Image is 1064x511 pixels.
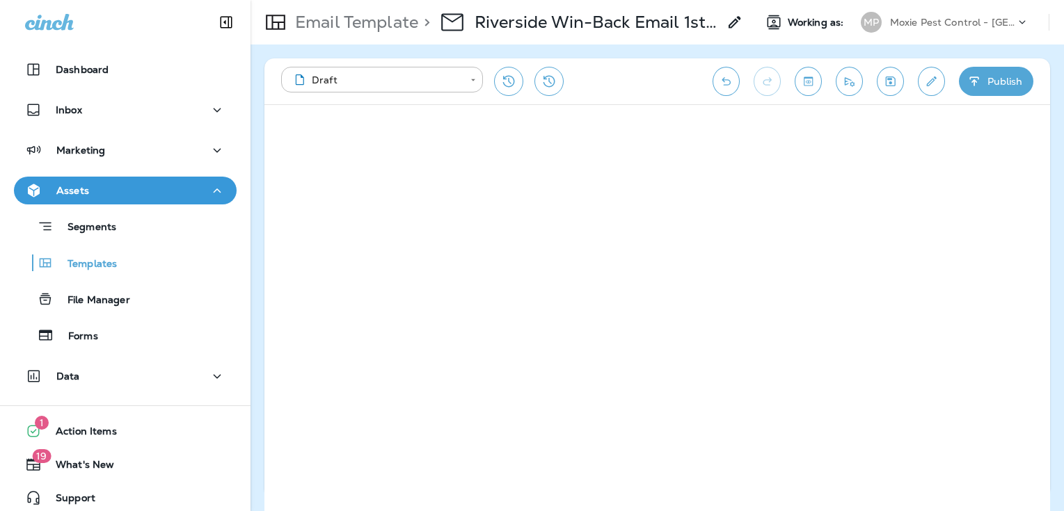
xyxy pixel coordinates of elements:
[418,12,430,33] p: >
[56,104,82,115] p: Inbox
[42,459,114,476] span: What's New
[56,145,105,156] p: Marketing
[713,67,740,96] button: Undo
[56,185,89,196] p: Assets
[918,67,945,96] button: Edit details
[14,248,237,277] button: Templates
[475,12,718,33] p: Riverside Win-Back Email 1st Send
[890,17,1015,28] p: Moxie Pest Control - [GEOGRAPHIC_DATA]
[14,362,237,390] button: Data
[14,284,237,314] button: File Manager
[54,258,117,271] p: Templates
[14,136,237,164] button: Marketing
[14,177,237,204] button: Assets
[836,67,863,96] button: Send test email
[42,425,117,442] span: Action Items
[14,321,237,350] button: Forms
[289,12,418,33] p: Email Template
[207,8,246,36] button: Collapse Sidebar
[54,294,130,307] p: File Manager
[56,371,80,382] p: Data
[54,221,116,235] p: Segments
[877,67,904,96] button: Save
[56,64,109,75] p: Dashboard
[14,417,237,445] button: 1Action Items
[959,67,1033,96] button: Publish
[54,330,98,343] p: Forms
[534,67,564,96] button: View Changelog
[788,17,847,29] span: Working as:
[795,67,822,96] button: Toggle preview
[14,96,237,124] button: Inbox
[14,211,237,241] button: Segments
[861,12,882,33] div: MP
[14,451,237,478] button: 19What's New
[35,416,49,430] span: 1
[42,492,95,509] span: Support
[291,73,461,87] div: Draft
[32,449,51,463] span: 19
[14,56,237,83] button: Dashboard
[494,67,523,96] button: Restore from previous version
